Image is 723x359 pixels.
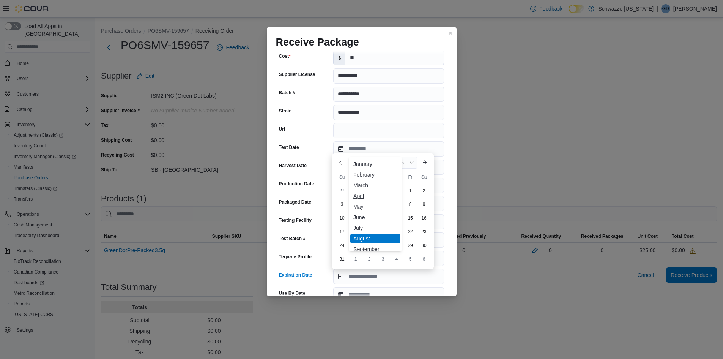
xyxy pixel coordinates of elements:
[404,185,416,197] div: day-1
[418,171,430,183] div: Sa
[334,51,345,65] label: $
[350,202,400,211] div: May
[336,253,348,265] div: day-31
[391,253,403,265] div: day-4
[279,163,307,169] label: Harvest Date
[279,181,314,187] label: Production Date
[335,157,347,169] button: Previous Month
[279,108,292,114] label: Strain
[333,287,444,302] input: Press the down key to open a popover containing a calendar.
[279,199,311,205] label: Packaged Date
[350,253,362,265] div: day-1
[418,212,430,224] div: day-16
[350,234,400,243] div: August
[350,223,400,232] div: July
[279,272,312,278] label: Expiration Date
[404,198,416,210] div: day-8
[418,253,430,265] div: day-6
[404,226,416,238] div: day-22
[335,184,431,266] div: August, 2025
[404,171,416,183] div: Fr
[279,290,306,296] label: Use By Date
[418,198,430,210] div: day-9
[279,254,312,260] label: Terpene Profile
[418,226,430,238] div: day-23
[350,170,400,179] div: February
[279,217,312,223] label: Testing Facility
[336,226,348,238] div: day-17
[336,185,348,197] div: day-27
[350,245,400,254] div: September
[279,126,285,132] label: Url
[279,236,306,242] label: Test Batch #
[279,144,299,150] label: Test Date
[350,160,400,169] div: January
[333,141,444,157] input: Press the down key to open a popover containing a calendar.
[419,157,431,169] button: Next month
[336,212,348,224] div: day-10
[279,90,295,96] label: Batch #
[418,239,430,251] div: day-30
[336,171,348,183] div: Su
[350,213,400,222] div: June
[350,191,400,201] div: April
[336,198,348,210] div: day-3
[446,28,455,38] button: Closes this modal window
[279,53,291,59] label: Cost
[377,253,389,265] div: day-3
[350,181,400,190] div: March
[389,157,417,169] div: Button. Open the year selector. 2025 is currently selected.
[418,185,430,197] div: day-2
[279,71,315,77] label: Supplier License
[404,212,416,224] div: day-15
[336,239,348,251] div: day-24
[404,253,416,265] div: day-5
[404,239,416,251] div: day-29
[363,253,375,265] div: day-2
[333,269,444,284] input: Press the down key to enter a popover containing a calendar. Press the escape key to close the po...
[276,36,359,48] h1: Receive Package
